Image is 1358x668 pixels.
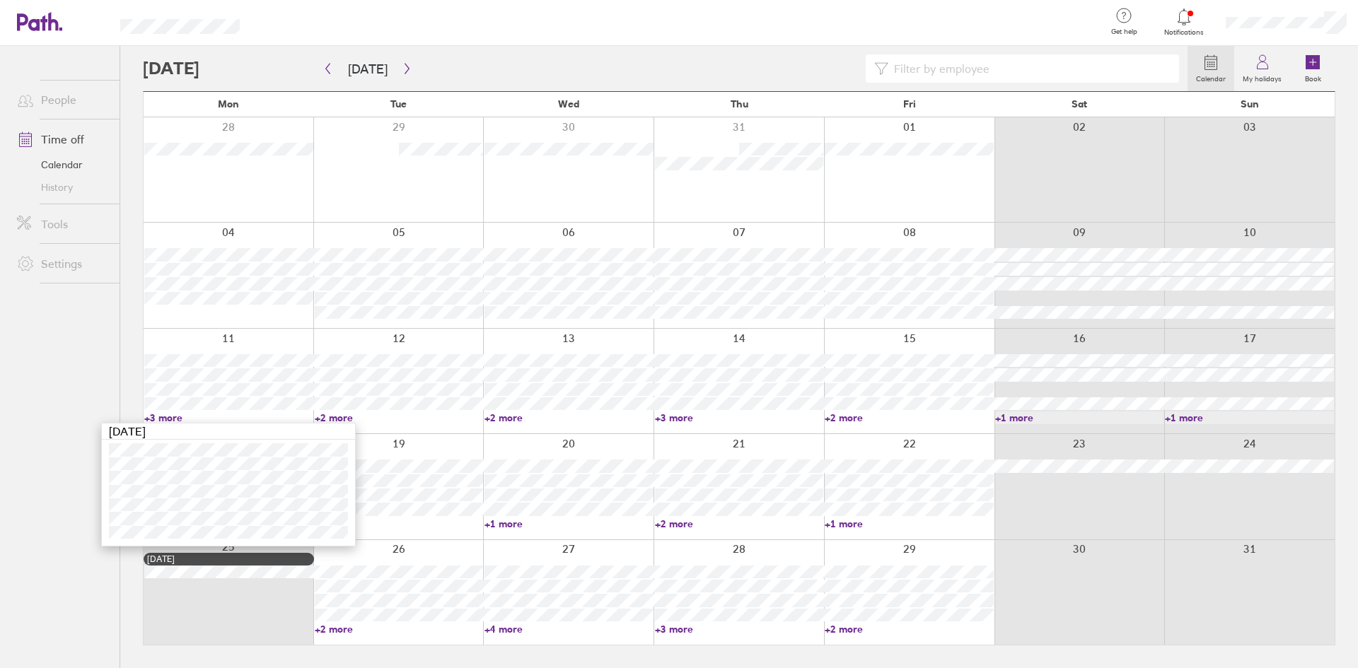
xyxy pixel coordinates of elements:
span: Notifications [1161,28,1207,37]
span: Wed [558,98,579,110]
a: Calendar [6,153,120,176]
a: +3 more [655,411,824,424]
a: Book [1290,46,1335,91]
span: Get help [1101,28,1147,36]
button: [DATE] [337,57,399,81]
label: Calendar [1188,71,1234,83]
a: +2 more [484,411,654,424]
span: Thu [731,98,748,110]
a: My holidays [1234,46,1290,91]
span: Sat [1072,98,1087,110]
a: +2 more [825,411,994,424]
a: +4 more [484,623,654,635]
a: People [6,86,120,114]
a: Settings [6,250,120,278]
a: +3 more [144,411,313,424]
a: +2 more [315,517,484,530]
span: Tue [390,98,407,110]
div: [DATE] [102,423,355,440]
span: Fri [903,98,916,110]
span: Sun [1241,98,1259,110]
a: +1 more [995,411,1164,424]
a: +2 more [315,623,484,635]
a: +2 more [315,411,484,424]
a: Notifications [1161,7,1207,37]
a: +3 more [655,623,824,635]
a: +1 more [484,517,654,530]
a: Time off [6,125,120,153]
a: Calendar [1188,46,1234,91]
a: Tools [6,210,120,238]
div: [DATE] [147,554,311,564]
a: History [6,176,120,199]
a: +2 more [825,623,994,635]
label: Book [1296,71,1330,83]
label: My holidays [1234,71,1290,83]
a: +2 more [655,517,824,530]
input: Filter by employee [888,55,1171,82]
a: +1 more [1165,411,1334,424]
a: +1 more [825,517,994,530]
span: Mon [218,98,239,110]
